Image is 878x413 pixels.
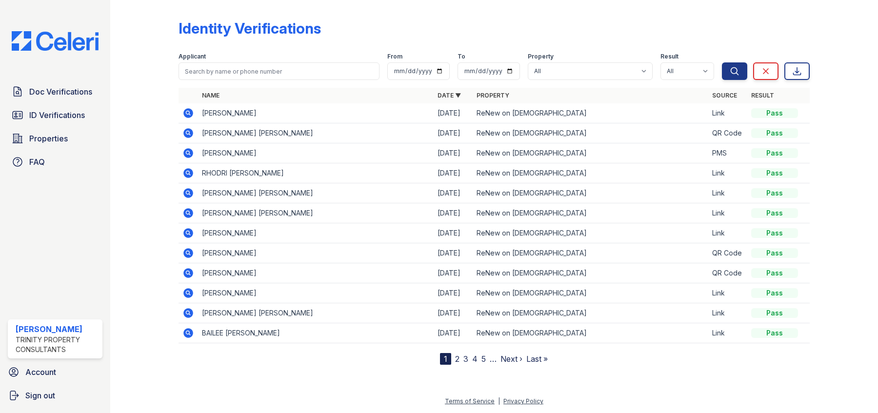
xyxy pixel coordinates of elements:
[434,183,473,203] td: [DATE]
[198,243,434,263] td: [PERSON_NAME]
[708,203,747,223] td: Link
[434,323,473,343] td: [DATE]
[455,354,459,364] a: 2
[4,362,106,382] a: Account
[463,354,468,364] a: 3
[751,268,798,278] div: Pass
[434,123,473,143] td: [DATE]
[751,108,798,118] div: Pass
[4,31,106,51] img: CE_Logo_Blue-a8612792a0a2168367f1c8372b55b34899dd931a85d93a1a3d3e32e68fde9ad4.png
[29,86,92,98] span: Doc Verifications
[708,123,747,143] td: QR Code
[434,303,473,323] td: [DATE]
[198,103,434,123] td: [PERSON_NAME]
[473,163,708,183] td: ReNew on [DEMOGRAPHIC_DATA]
[179,62,379,80] input: Search by name or phone number
[179,20,321,37] div: Identity Verifications
[473,283,708,303] td: ReNew on [DEMOGRAPHIC_DATA]
[434,143,473,163] td: [DATE]
[434,163,473,183] td: [DATE]
[198,123,434,143] td: [PERSON_NAME] [PERSON_NAME]
[498,397,500,405] div: |
[473,143,708,163] td: ReNew on [DEMOGRAPHIC_DATA]
[445,397,495,405] a: Terms of Service
[387,53,402,60] label: From
[25,390,55,401] span: Sign out
[708,263,747,283] td: QR Code
[751,92,774,99] a: Result
[751,168,798,178] div: Pass
[708,303,747,323] td: Link
[751,148,798,158] div: Pass
[528,53,554,60] label: Property
[198,303,434,323] td: [PERSON_NAME] [PERSON_NAME]
[8,105,102,125] a: ID Verifications
[4,386,106,405] a: Sign out
[29,109,85,121] span: ID Verifications
[434,243,473,263] td: [DATE]
[473,243,708,263] td: ReNew on [DEMOGRAPHIC_DATA]
[16,323,99,335] div: [PERSON_NAME]
[198,283,434,303] td: [PERSON_NAME]
[490,353,497,365] span: …
[708,243,747,263] td: QR Code
[440,353,451,365] div: 1
[198,143,434,163] td: [PERSON_NAME]
[434,103,473,123] td: [DATE]
[751,128,798,138] div: Pass
[708,163,747,183] td: Link
[473,183,708,203] td: ReNew on [DEMOGRAPHIC_DATA]
[708,283,747,303] td: Link
[751,248,798,258] div: Pass
[473,263,708,283] td: ReNew on [DEMOGRAPHIC_DATA]
[434,263,473,283] td: [DATE]
[481,354,486,364] a: 5
[751,188,798,198] div: Pass
[473,223,708,243] td: ReNew on [DEMOGRAPHIC_DATA]
[751,308,798,318] div: Pass
[751,228,798,238] div: Pass
[434,283,473,303] td: [DATE]
[438,92,461,99] a: Date ▼
[708,223,747,243] td: Link
[473,103,708,123] td: ReNew on [DEMOGRAPHIC_DATA]
[751,288,798,298] div: Pass
[500,354,522,364] a: Next ›
[751,328,798,338] div: Pass
[473,323,708,343] td: ReNew on [DEMOGRAPHIC_DATA]
[198,223,434,243] td: [PERSON_NAME]
[660,53,678,60] label: Result
[198,323,434,343] td: BAILEE [PERSON_NAME]
[473,123,708,143] td: ReNew on [DEMOGRAPHIC_DATA]
[16,335,99,354] div: Trinity Property Consultants
[503,397,543,405] a: Privacy Policy
[434,223,473,243] td: [DATE]
[708,143,747,163] td: PMS
[8,82,102,101] a: Doc Verifications
[472,354,478,364] a: 4
[8,152,102,172] a: FAQ
[473,203,708,223] td: ReNew on [DEMOGRAPHIC_DATA]
[526,354,548,364] a: Last »
[477,92,509,99] a: Property
[29,156,45,168] span: FAQ
[712,92,737,99] a: Source
[708,323,747,343] td: Link
[25,366,56,378] span: Account
[198,263,434,283] td: [PERSON_NAME]
[751,208,798,218] div: Pass
[198,183,434,203] td: [PERSON_NAME] [PERSON_NAME]
[198,203,434,223] td: [PERSON_NAME] [PERSON_NAME]
[708,183,747,203] td: Link
[29,133,68,144] span: Properties
[473,303,708,323] td: ReNew on [DEMOGRAPHIC_DATA]
[8,129,102,148] a: Properties
[198,163,434,183] td: RHODRI [PERSON_NAME]
[434,203,473,223] td: [DATE]
[458,53,465,60] label: To
[708,103,747,123] td: Link
[202,92,219,99] a: Name
[179,53,206,60] label: Applicant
